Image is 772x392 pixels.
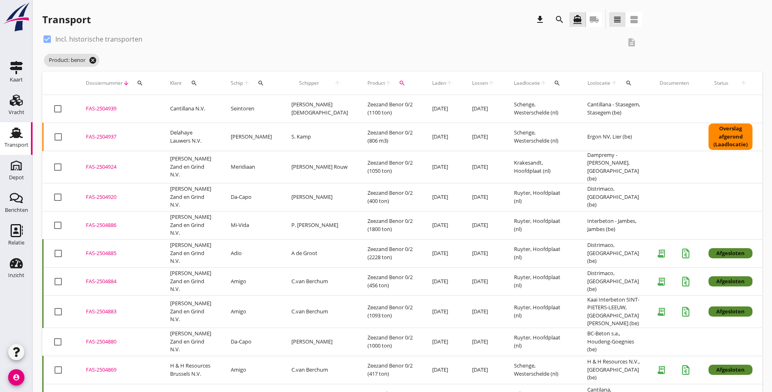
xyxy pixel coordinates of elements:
[577,267,650,295] td: Distrimaco, [GEOGRAPHIC_DATA] (be)
[504,123,577,151] td: Schenge, Westerschelde (nl)
[282,295,358,328] td: C.van Berchum
[5,207,28,213] div: Berichten
[282,183,358,211] td: [PERSON_NAME]
[422,211,462,239] td: [DATE]
[282,123,358,151] td: S. Kamp
[577,356,650,384] td: H & H Resources N.V., [GEOGRAPHIC_DATA] (be)
[358,239,422,267] td: Zeezand Benor 0/2 (2228 ton)
[504,328,577,356] td: Ruyter, Hoofdplaat (nl)
[462,95,504,123] td: [DATE]
[160,95,221,123] td: Cantillana N.V.
[221,151,282,183] td: Meridiaan
[326,80,348,86] i: arrow_upward
[653,245,669,262] i: receipt_long
[160,151,221,183] td: [PERSON_NAME] Zand en Grind N.V.
[653,362,669,378] i: receipt_long
[589,15,599,24] i: local_shipping
[629,15,639,24] i: view_agenda
[358,211,422,239] td: Zeezand Benor 0/2 (1800 ton)
[504,356,577,384] td: Schenge, Westerschelde (nl)
[160,328,221,356] td: [PERSON_NAME] Zand en Grind N.V.
[160,267,221,295] td: [PERSON_NAME] Zand en Grind N.V.
[221,211,282,239] td: Mi-Vida
[504,95,577,123] td: Schenge, Westerschelde (nl)
[221,123,282,151] td: [PERSON_NAME]
[612,15,622,24] i: view_headline
[221,267,282,295] td: Amigo
[358,328,422,356] td: Zeezand Benor 0/2 (1000 ton)
[399,80,405,86] i: search
[504,183,577,211] td: Ruyter, Hoofdplaat (nl)
[243,80,250,86] i: arrow_upward
[221,239,282,267] td: Adio
[653,273,669,290] i: receipt_long
[709,365,752,375] div: Afgesloten
[86,163,151,171] div: FAS-2504924
[282,151,358,183] td: [PERSON_NAME] Rouw
[358,123,422,151] td: Zeezand Benor 0/2 (806 m3)
[282,95,358,123] td: [PERSON_NAME][DEMOGRAPHIC_DATA]
[86,193,151,201] div: FAS-2504920
[86,308,151,316] div: FAS-2504883
[10,77,23,82] div: Kaart
[577,151,650,183] td: Dampremy - [PERSON_NAME], [GEOGRAPHIC_DATA] (be)
[160,183,221,211] td: [PERSON_NAME] Zand en Grind N.V.
[231,79,243,87] span: Schip
[462,183,504,211] td: [DATE]
[282,356,358,384] td: C.van Berchum
[709,79,735,87] span: Status
[504,151,577,183] td: Krakesandt, Hoofdplaat (nl)
[504,267,577,295] td: Ruyter, Hoofdplaat (nl)
[535,15,545,24] i: download
[191,80,197,86] i: search
[8,273,24,278] div: Inzicht
[660,79,689,87] div: Documenten
[358,183,422,211] td: Zeezand Benor 0/2 (400 ton)
[446,80,453,86] i: arrow_upward
[9,110,24,115] div: Vracht
[2,2,31,32] img: logo-small.a267ee39.svg
[137,80,143,86] i: search
[160,211,221,239] td: [PERSON_NAME] Zand en Grind N.V.
[86,133,151,141] div: FAS-2504937
[291,79,326,87] span: Schipper
[462,239,504,267] td: [DATE]
[422,183,462,211] td: [DATE]
[44,54,99,67] span: Product: benor
[160,123,221,151] td: Delahaye Lauwers N.V.
[221,328,282,356] td: Da-Capo
[735,80,753,86] i: arrow_upward
[625,80,632,86] i: search
[709,306,752,317] div: Afgesloten
[504,295,577,328] td: Ruyter, Hoofdplaat (nl)
[86,366,151,374] div: FAS-2504869
[358,151,422,183] td: Zeezand Benor 0/2 (1050 ton)
[573,15,582,24] i: directions_boat
[89,56,97,64] i: cancel
[462,151,504,183] td: [DATE]
[55,35,142,43] label: Incl. historische transporten
[282,239,358,267] td: A de Groot
[462,328,504,356] td: [DATE]
[123,80,129,86] i: arrow_downward
[86,338,151,346] div: FAS-2504880
[221,356,282,384] td: Amigo
[367,79,385,87] span: Product
[422,295,462,328] td: [DATE]
[555,15,564,24] i: search
[170,73,211,93] div: Klant
[4,142,28,148] div: Transport
[432,79,446,87] span: Laden
[653,304,669,320] i: receipt_long
[358,267,422,295] td: Zeezand Benor 0/2 (456 ton)
[160,295,221,328] td: [PERSON_NAME] Zand en Grind N.V.
[462,295,504,328] td: [DATE]
[422,95,462,123] td: [DATE]
[422,239,462,267] td: [DATE]
[282,267,358,295] td: C.van Berchum
[422,328,462,356] td: [DATE]
[86,249,151,258] div: FAS-2504885
[358,95,422,123] td: Zeezand Benor 0/2 (1100 ton)
[488,80,494,86] i: arrow_upward
[587,79,611,87] span: Loslocatie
